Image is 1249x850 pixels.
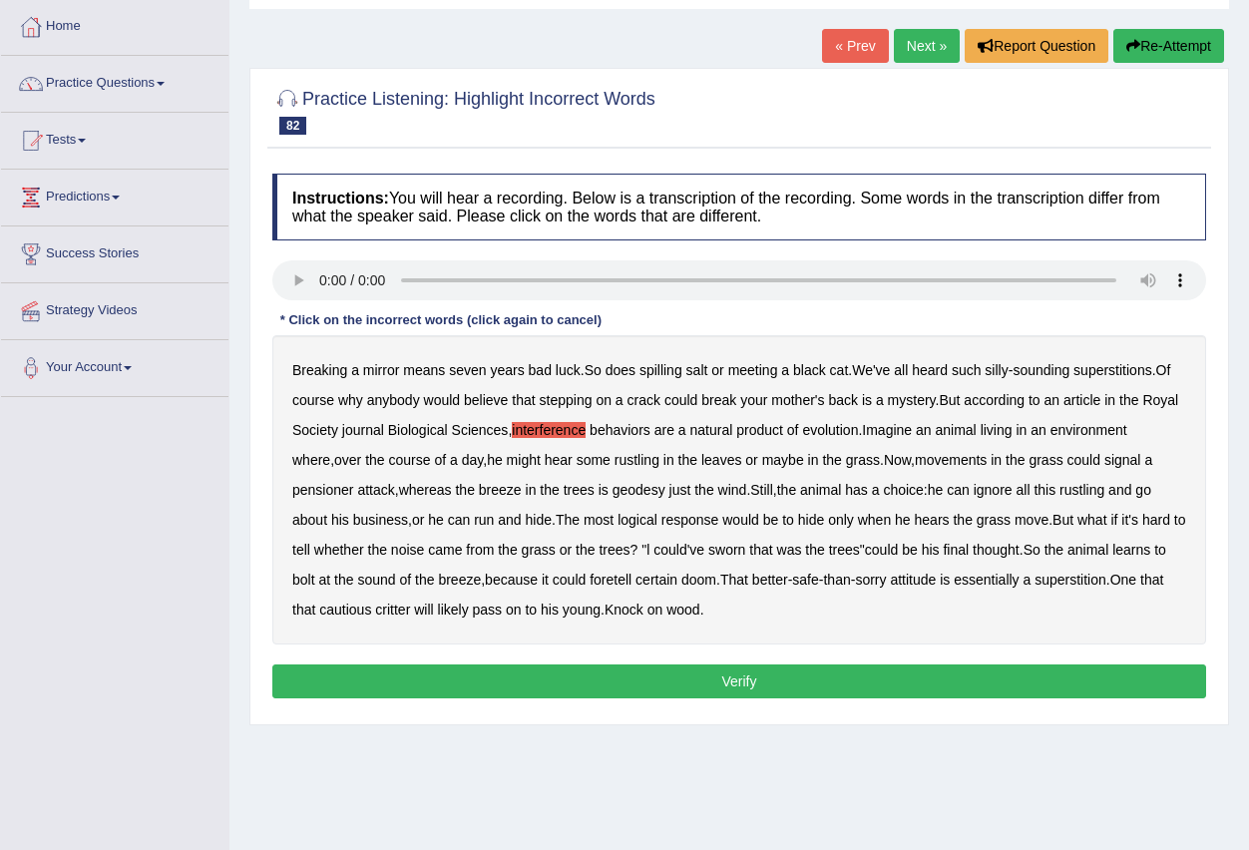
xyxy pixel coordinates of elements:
[529,362,552,378] b: bad
[618,512,657,528] b: logical
[1144,452,1152,468] b: a
[428,512,444,528] b: he
[722,512,759,528] b: would
[365,452,384,468] b: the
[752,572,788,588] b: better
[272,310,610,329] div: * Click on the incorrect words (click again to cancel)
[915,512,950,528] b: hears
[1031,422,1046,438] b: an
[424,392,461,408] b: would
[616,392,624,408] b: a
[363,362,400,378] b: mirror
[711,362,723,378] b: or
[981,422,1013,438] b: living
[479,482,522,498] b: breeze
[954,572,1019,588] b: essentially
[452,422,509,438] b: Sciences
[701,392,736,408] b: break
[681,572,716,588] b: doom
[585,362,602,378] b: So
[498,512,521,528] b: and
[334,572,353,588] b: the
[805,542,824,558] b: the
[829,542,860,558] b: trees
[1044,392,1060,408] b: an
[553,572,586,588] b: could
[272,174,1206,240] h4: You will hear a recording. Below is a transcription of the recording. Some words in the transcrip...
[952,362,982,378] b: such
[1,56,228,106] a: Practice Questions
[902,542,918,558] b: be
[947,482,970,498] b: can
[541,602,559,618] b: his
[391,542,424,558] b: noise
[414,602,433,618] b: will
[292,392,334,408] b: course
[292,190,389,207] b: Instructions:
[894,362,908,378] b: all
[525,602,537,618] b: to
[526,482,537,498] b: in
[292,482,354,498] b: pensioner
[1077,512,1107,528] b: what
[272,335,1206,644] div: . . - . . , . , , . , , . , : , . . ? " " . , . - - - . . .
[1,113,228,163] a: Tests
[272,664,1206,698] button: Verify
[830,362,849,378] b: cat
[894,29,960,63] a: Next »
[872,482,880,498] b: a
[876,392,884,408] b: a
[1142,512,1170,528] b: hard
[1,226,228,276] a: Success Stories
[342,422,384,438] b: journal
[745,452,757,468] b: or
[605,602,643,618] b: Knock
[669,482,691,498] b: just
[781,362,789,378] b: a
[690,422,733,438] b: natural
[292,362,347,378] b: Breaking
[1034,482,1055,498] b: this
[540,392,593,408] b: stepping
[895,512,911,528] b: he
[351,362,359,378] b: a
[846,452,880,468] b: grass
[808,452,819,468] b: in
[884,452,911,468] b: Now
[498,542,517,558] b: the
[777,542,802,558] b: was
[438,602,469,618] b: likely
[763,512,779,528] b: be
[292,602,315,618] b: that
[823,572,850,588] b: than
[428,542,462,558] b: came
[563,602,601,618] b: young
[606,362,635,378] b: does
[590,422,650,438] b: behaviors
[1024,572,1032,588] b: a
[686,362,708,378] b: salt
[916,422,932,438] b: an
[1,340,228,390] a: Your Account
[855,572,886,588] b: sorry
[314,542,364,558] b: whether
[973,542,1020,558] b: thought
[399,482,452,498] b: whereas
[556,512,580,528] b: The
[1063,392,1100,408] b: article
[678,452,697,468] b: the
[1108,482,1131,498] b: and
[1112,542,1150,558] b: learns
[540,482,559,498] b: the
[542,572,549,588] b: it
[888,392,936,408] b: mystery
[1015,512,1048,528] b: move
[412,512,424,528] b: or
[434,452,446,468] b: of
[545,452,573,468] b: hear
[466,542,494,558] b: from
[560,542,572,558] b: or
[1013,362,1069,378] b: sounding
[522,542,556,558] b: grass
[1110,572,1136,588] b: One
